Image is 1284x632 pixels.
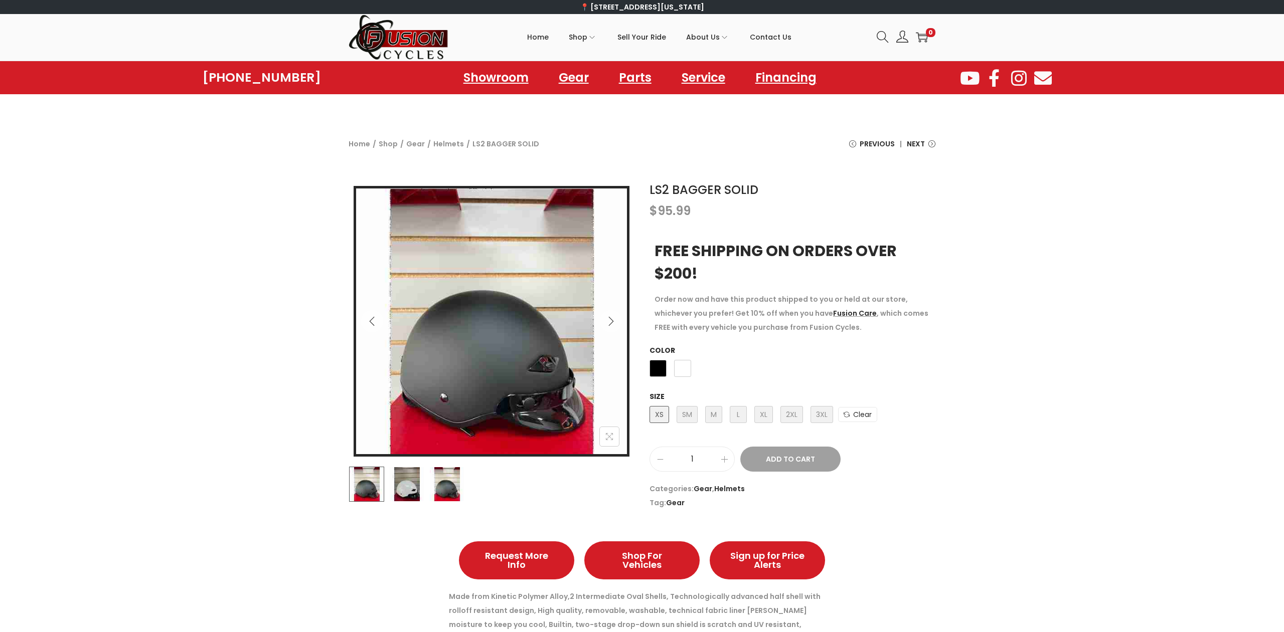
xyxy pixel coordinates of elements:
[472,137,539,151] span: LS2 BAGGER SOLID
[672,66,735,89] a: Service
[655,292,930,334] p: Order now and have this product shipped to you or held at our store, whichever you prefer! Get 10...
[745,66,827,89] a: Financing
[349,14,449,61] img: Woostify retina logo
[527,25,549,50] span: Home
[349,139,370,149] a: Home
[750,25,791,50] span: Contact Us
[617,15,666,60] a: Sell Your Ride
[449,15,869,60] nav: Primary navigation
[811,406,833,423] span: 3XL
[710,541,825,579] a: Sign up for Price Alerts
[849,137,895,158] a: Previous
[609,66,662,89] a: Parts
[650,406,669,423] span: XS
[714,484,745,494] a: Helmets
[916,31,928,43] a: 0
[750,15,791,60] a: Contact Us
[569,25,587,50] span: Shop
[780,406,803,423] span: 2XL
[356,188,627,459] img: LS2 BAGGER SOLID
[650,202,658,219] span: $
[730,551,805,569] span: Sign up for Price Alerts
[907,137,925,151] span: Next
[584,541,700,579] a: Shop For Vehicles
[677,406,698,423] span: SM
[860,137,895,151] span: Previous
[549,66,599,89] a: Gear
[686,15,730,60] a: About Us
[650,345,675,355] label: Color
[694,484,712,494] a: Gear
[427,137,431,151] span: /
[655,240,930,285] h3: FREE SHIPPING ON ORDERS OVER $200!
[740,447,841,472] button: Add to Cart
[907,137,935,158] a: Next
[479,551,554,569] span: Request More Info
[650,482,935,496] span: Categories: ,
[604,551,680,569] span: Shop For Vehicles
[203,71,321,85] a: [PHONE_NUMBER]
[730,406,747,423] span: L
[349,467,384,502] img: Product image
[686,25,720,50] span: About Us
[833,308,877,318] a: Fusion Care
[459,541,574,579] a: Request More Info
[453,66,539,89] a: Showroom
[389,467,424,502] img: Product image
[453,66,827,89] nav: Menu
[373,137,376,151] span: /
[433,139,464,149] a: Helmets
[617,25,666,50] span: Sell Your Ride
[400,137,404,151] span: /
[650,202,691,219] bdi: 95.99
[666,498,685,508] a: Gear
[650,391,665,401] label: Size
[379,139,398,149] a: Shop
[580,2,704,12] a: 📍 [STREET_ADDRESS][US_STATE]
[406,139,425,149] a: Gear
[705,406,722,423] span: M
[569,15,597,60] a: Shop
[754,406,773,423] span: XL
[650,496,935,510] span: Tag:
[429,467,464,502] img: Product image
[838,407,877,422] a: Clear
[527,15,549,60] a: Home
[466,137,470,151] span: /
[600,310,622,332] button: Next
[650,452,734,466] input: Product quantity
[361,310,383,332] button: Previous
